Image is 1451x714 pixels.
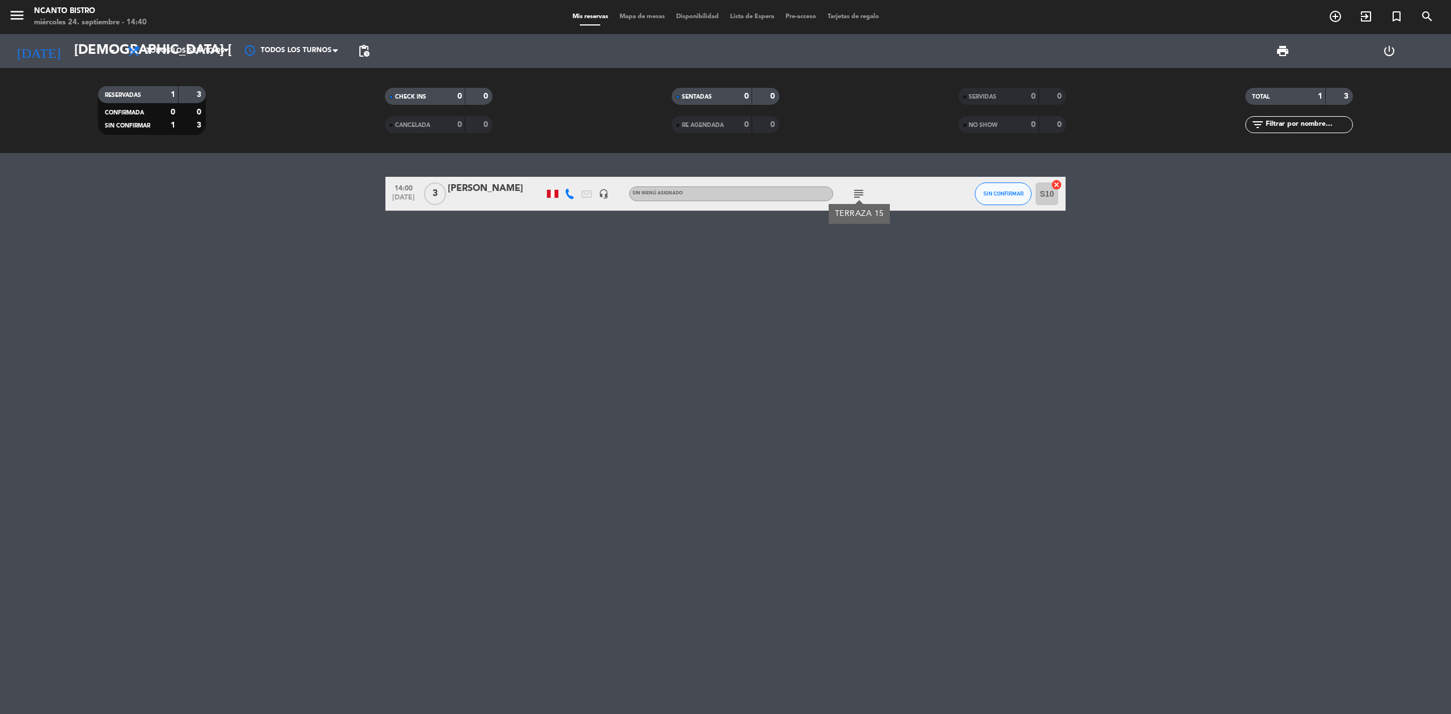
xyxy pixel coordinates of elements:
[34,17,147,28] div: miércoles 24. septiembre - 14:40
[969,94,996,100] span: SERVIDAS
[424,182,446,205] span: 3
[822,14,885,20] span: Tarjetas de regalo
[1276,44,1289,58] span: print
[357,44,371,58] span: pending_actions
[389,181,418,194] span: 14:00
[1051,179,1062,190] i: cancel
[599,189,609,199] i: headset_mic
[682,122,724,128] span: RE AGENDADA
[105,110,144,116] span: CONFIRMADA
[1420,10,1434,23] i: search
[171,91,175,99] strong: 1
[1344,92,1351,100] strong: 3
[9,7,26,24] i: menu
[34,6,147,17] div: Ncanto Bistro
[975,182,1032,205] button: SIN CONFIRMAR
[9,7,26,28] button: menu
[724,14,780,20] span: Lista de Espera
[1031,121,1036,129] strong: 0
[9,39,69,63] i: [DATE]
[682,94,712,100] span: SENTADAS
[835,208,884,220] div: TERRAZA 15
[983,190,1024,197] span: SIN CONFIRMAR
[633,191,683,195] span: Sin menú asignado
[852,187,865,201] i: subject
[780,14,822,20] span: Pre-acceso
[1336,34,1442,68] div: LOG OUT
[105,92,141,98] span: RESERVADAS
[483,121,490,129] strong: 0
[1382,44,1396,58] i: power_settings_new
[1057,92,1064,100] strong: 0
[483,92,490,100] strong: 0
[744,121,749,129] strong: 0
[197,91,203,99] strong: 3
[1359,10,1373,23] i: exit_to_app
[146,47,224,55] span: Todos los servicios
[1251,118,1265,131] i: filter_list
[744,92,749,100] strong: 0
[457,121,462,129] strong: 0
[197,108,203,116] strong: 0
[567,14,614,20] span: Mis reservas
[770,121,777,129] strong: 0
[1265,118,1352,131] input: Filtrar por nombre...
[197,121,203,129] strong: 3
[389,194,418,207] span: [DATE]
[1318,92,1322,100] strong: 1
[395,122,430,128] span: CANCELADA
[1031,92,1036,100] strong: 0
[448,181,544,196] div: [PERSON_NAME]
[614,14,671,20] span: Mapa de mesas
[105,123,150,129] span: SIN CONFIRMAR
[770,92,777,100] strong: 0
[1329,10,1342,23] i: add_circle_outline
[171,121,175,129] strong: 1
[671,14,724,20] span: Disponibilidad
[395,94,426,100] span: CHECK INS
[1057,121,1064,129] strong: 0
[969,122,998,128] span: NO SHOW
[1390,10,1403,23] i: turned_in_not
[171,108,175,116] strong: 0
[105,44,119,58] i: arrow_drop_down
[1252,94,1270,100] span: TOTAL
[457,92,462,100] strong: 0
